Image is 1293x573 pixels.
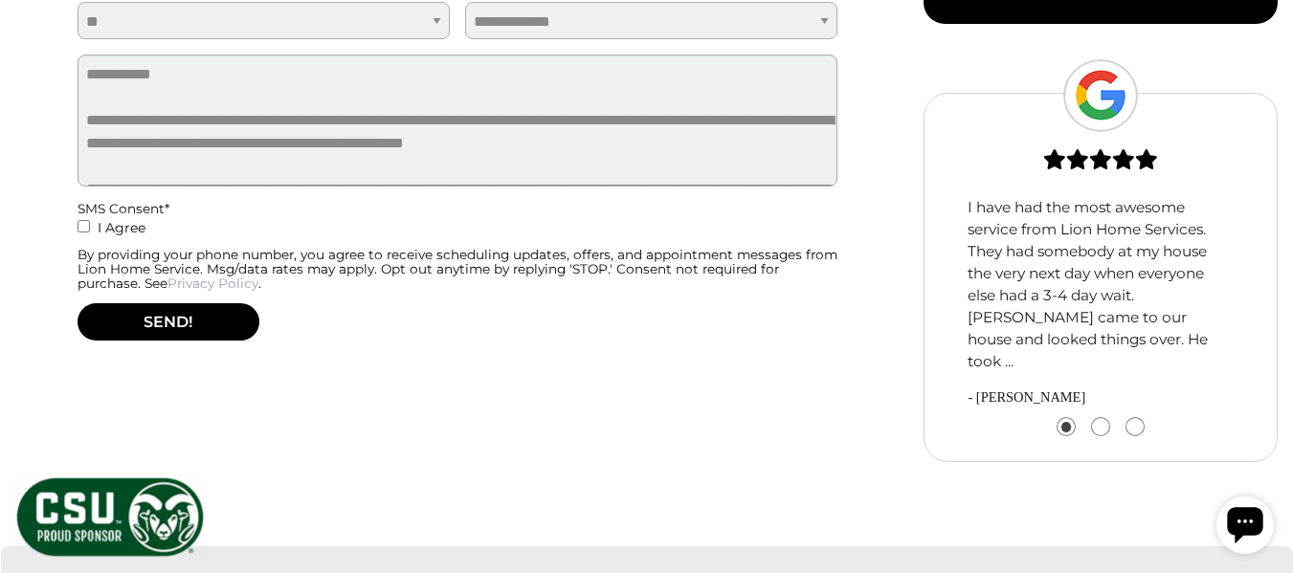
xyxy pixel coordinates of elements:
[78,303,259,341] button: SEND!
[78,202,838,216] div: SMS Consent
[1063,59,1138,132] img: Google Logo
[959,111,1241,436] div: carousel
[968,197,1234,373] p: I have had the most awesome service from Lion Home Services. They had somebody at my house the ve...
[8,8,65,65] div: Open chat widget
[78,220,90,232] input: I Agree
[78,248,838,291] div: By providing your phone number, you agree to receive scheduling updates, offers, and appointment ...
[78,216,838,248] label: I Agree
[14,475,206,559] img: CSU Sponsor Badge
[167,275,258,291] a: Privacy Policy
[959,111,1242,410] div: slide 1
[968,387,1234,408] span: - [PERSON_NAME]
